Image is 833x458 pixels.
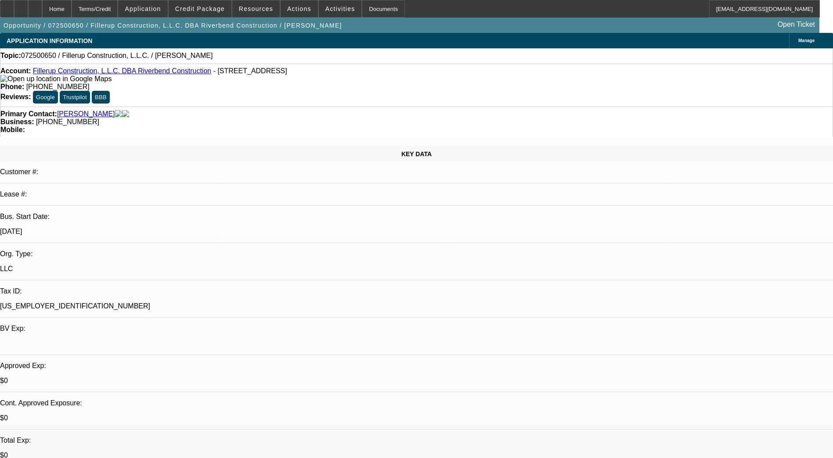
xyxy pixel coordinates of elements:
span: [PHONE_NUMBER] [36,118,99,125]
strong: Mobile: [0,126,25,133]
strong: Business: [0,118,34,125]
strong: Reviews: [0,93,31,100]
span: APPLICATION INFORMATION [7,37,92,44]
a: Fillerup Construction, L.L.C. DBA Riverbend Construction [33,67,211,75]
span: Activities [325,5,355,12]
strong: Phone: [0,83,24,90]
a: View Google Maps [0,75,112,82]
strong: Primary Contact: [0,110,57,118]
span: Opportunity / 072500650 / Fillerup Construction, L.L.C. DBA Riverbend Construction / [PERSON_NAME] [4,22,342,29]
span: - [STREET_ADDRESS] [213,67,287,75]
span: Actions [287,5,311,12]
button: Application [118,0,167,17]
button: BBB [92,91,110,104]
a: [PERSON_NAME] [57,110,115,118]
span: [PHONE_NUMBER] [26,83,90,90]
img: linkedin-icon.png [122,110,129,118]
button: Credit Package [169,0,231,17]
span: Application [125,5,161,12]
span: 072500650 / Fillerup Construction, L.L.C. / [PERSON_NAME] [21,52,213,60]
button: Actions [281,0,318,17]
span: Manage [798,38,815,43]
a: Open Ticket [774,17,819,32]
span: Resources [239,5,273,12]
button: Resources [232,0,280,17]
span: KEY DATA [401,150,432,157]
button: Activities [319,0,362,17]
strong: Account: [0,67,31,75]
img: Open up location in Google Maps [0,75,112,83]
button: Google [33,91,58,104]
button: Trustpilot [60,91,90,104]
strong: Topic: [0,52,21,60]
span: Credit Package [175,5,225,12]
img: facebook-icon.png [115,110,122,118]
